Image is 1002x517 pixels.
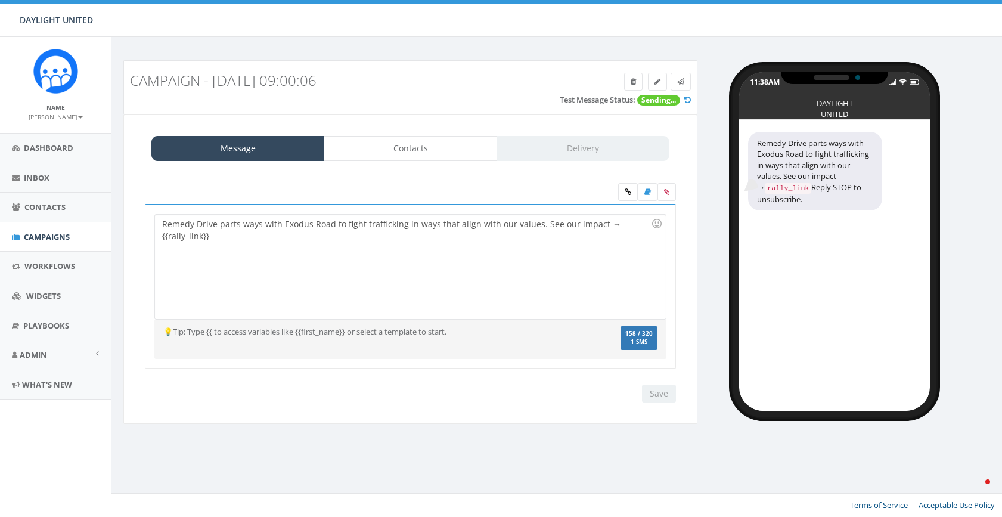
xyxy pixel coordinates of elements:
[677,76,684,86] span: Send Test Message
[324,136,497,161] a: Contacts
[638,183,657,201] label: Insert Template Text
[919,500,995,510] a: Acceptable Use Policy
[20,349,47,360] span: Admin
[765,183,811,194] code: rally_link
[23,320,69,331] span: Playbooks
[24,202,66,212] span: Contacts
[26,290,61,301] span: Widgets
[24,143,73,153] span: Dashboard
[805,98,864,104] div: DAYLIGHT UNITED
[154,326,581,338] div: 💡Tip: Type {{ to access variables like {{first_name}} or select a template to start.
[850,500,908,510] a: Terms of Service
[625,339,653,345] span: 1 SMS
[560,94,635,106] label: Test Message Status:
[151,136,324,161] a: Message
[637,95,680,106] span: Sending...
[631,76,636,86] span: Delete Campaign
[20,14,93,26] span: DAYLIGHT UNITED
[748,132,882,211] div: Remedy Drive parts ways with Exodus Road to fight trafficking in ways that align with our values....
[625,330,653,338] span: 158 / 320
[24,261,75,271] span: Workflows
[29,113,83,121] small: [PERSON_NAME]
[24,231,70,242] span: Campaigns
[750,77,780,87] div: 11:38AM
[46,103,65,112] small: Name
[22,379,72,390] span: What's New
[654,76,660,86] span: Edit Campaign
[657,183,676,201] span: Attach your media
[961,476,990,505] iframe: Intercom live chat
[130,73,546,88] h3: Campaign - [DATE] 09:00:06
[29,111,83,122] a: [PERSON_NAME]
[155,215,665,319] div: Remedy Drive parts ways with Exodus Road to fight trafficking in ways that align with our values....
[33,49,78,94] img: Rally_Corp_Icon.png
[24,172,49,183] span: Inbox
